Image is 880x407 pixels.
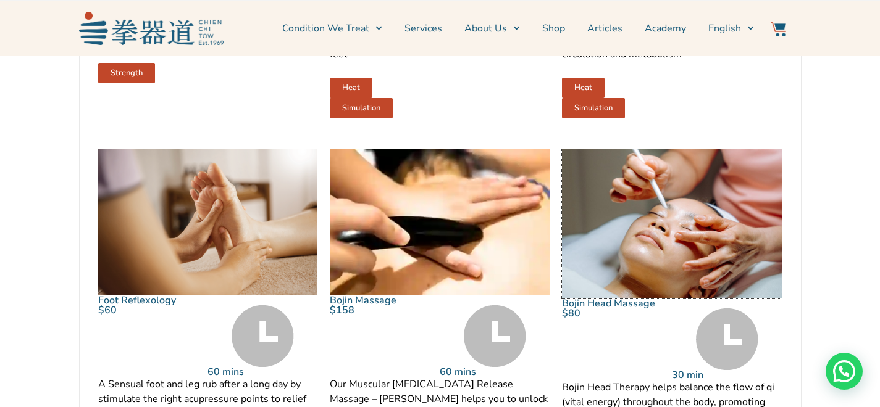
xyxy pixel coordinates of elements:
[826,353,863,390] div: Need help? WhatsApp contact
[232,305,294,367] img: Time Grey
[464,305,526,367] img: Time Grey
[464,13,520,44] a: About Us
[587,13,622,44] a: Articles
[342,104,380,112] span: Simulation
[207,367,317,377] p: 60 mins
[645,13,686,44] a: Academy
[708,13,754,44] a: Switch to English
[562,308,672,318] p: $80
[330,294,396,307] a: Bojin Massage
[342,84,360,92] span: Heat
[111,69,143,77] span: Strength
[330,78,372,98] a: Heat
[771,22,786,36] img: Website Icon-03
[672,370,782,380] p: 30 min
[98,63,155,83] a: Strength
[708,21,741,36] span: English
[574,84,592,92] span: Heat
[404,13,442,44] a: Services
[330,98,393,118] a: Simulation
[574,104,613,112] span: Simulation
[98,305,208,315] p: $60
[562,98,625,118] a: Simulation
[230,13,755,44] nav: Menu
[562,78,605,98] a: Heat
[542,13,565,44] a: Shop
[562,297,655,310] a: Bojin Head Massage
[282,13,382,44] a: Condition We Treat
[98,294,176,307] a: Foot Reflexology
[330,305,440,315] p: $158
[696,308,758,370] img: Time Grey
[440,367,550,377] p: 60 mins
